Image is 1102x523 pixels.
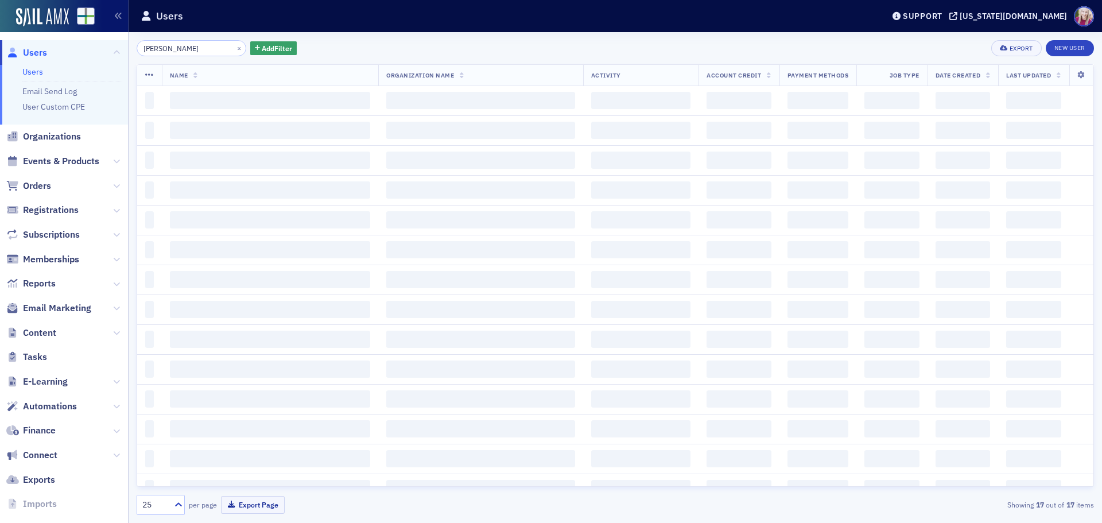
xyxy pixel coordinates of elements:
span: ‌ [707,480,771,497]
span: ‌ [170,480,371,497]
span: ‌ [707,301,771,318]
span: ‌ [386,450,575,467]
span: ‌ [591,301,691,318]
span: ‌ [591,420,691,437]
button: Export [991,40,1041,56]
span: ‌ [386,122,575,139]
span: ‌ [386,271,575,288]
a: Organizations [6,130,81,143]
span: ‌ [386,390,575,408]
span: ‌ [936,152,990,169]
a: Exports [6,474,55,486]
img: SailAMX [77,7,95,25]
span: Exports [23,474,55,486]
span: ‌ [1006,181,1061,199]
span: ‌ [591,152,691,169]
a: Orders [6,180,51,192]
span: ‌ [707,420,771,437]
span: Subscriptions [23,228,80,241]
span: ‌ [145,361,154,378]
a: Email Send Log [22,86,77,96]
span: ‌ [864,271,919,288]
span: ‌ [1006,271,1061,288]
span: ‌ [1006,390,1061,408]
span: ‌ [864,92,919,109]
span: ‌ [170,420,371,437]
span: Last Updated [1006,71,1051,79]
span: E-Learning [23,375,68,388]
span: ‌ [864,480,919,497]
span: ‌ [170,390,371,408]
span: ‌ [386,361,575,378]
span: ‌ [787,420,849,437]
span: ‌ [936,420,990,437]
span: ‌ [936,331,990,348]
span: Finance [23,424,56,437]
a: E-Learning [6,375,68,388]
a: Users [6,47,47,59]
span: ‌ [1006,420,1061,437]
span: ‌ [936,271,990,288]
span: ‌ [864,361,919,378]
span: ‌ [145,241,154,258]
span: ‌ [1006,301,1061,318]
strong: 17 [1064,499,1076,510]
span: ‌ [864,181,919,199]
button: × [234,42,245,53]
span: ‌ [707,361,771,378]
a: Subscriptions [6,228,80,241]
span: ‌ [591,480,691,497]
div: 25 [142,499,168,511]
span: ‌ [936,390,990,408]
span: Registrations [23,204,79,216]
span: ‌ [1006,241,1061,258]
span: ‌ [591,92,691,109]
span: ‌ [386,152,575,169]
label: per page [189,499,217,510]
span: ‌ [386,181,575,199]
div: Export [1010,45,1033,52]
span: ‌ [707,181,771,199]
span: ‌ [170,92,371,109]
span: ‌ [864,420,919,437]
a: User Custom CPE [22,102,85,112]
span: ‌ [864,301,919,318]
button: Export Page [221,496,285,514]
span: Reports [23,277,56,290]
span: ‌ [787,211,849,228]
a: Memberships [6,253,79,266]
span: ‌ [936,92,990,109]
span: ‌ [145,390,154,408]
span: Date Created [936,71,980,79]
span: ‌ [864,211,919,228]
span: ‌ [787,450,849,467]
span: ‌ [170,331,371,348]
span: ‌ [707,450,771,467]
span: ‌ [864,331,919,348]
span: ‌ [936,450,990,467]
span: ‌ [864,390,919,408]
span: ‌ [591,241,691,258]
span: ‌ [170,301,371,318]
span: ‌ [145,450,154,467]
a: Content [6,327,56,339]
a: Connect [6,449,57,462]
span: ‌ [386,301,575,318]
span: ‌ [170,211,371,228]
div: Showing out of items [783,499,1094,510]
span: Organization Name [386,71,454,79]
span: ‌ [1006,450,1061,467]
a: Finance [6,424,56,437]
span: ‌ [707,92,771,109]
input: Search… [137,40,246,56]
span: ‌ [936,122,990,139]
span: ‌ [145,92,154,109]
span: ‌ [787,122,849,139]
span: Tasks [23,351,47,363]
span: ‌ [386,480,575,497]
span: ‌ [787,301,849,318]
span: ‌ [170,152,371,169]
span: Events & Products [23,155,99,168]
span: ‌ [591,390,691,408]
a: Reports [6,277,56,290]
